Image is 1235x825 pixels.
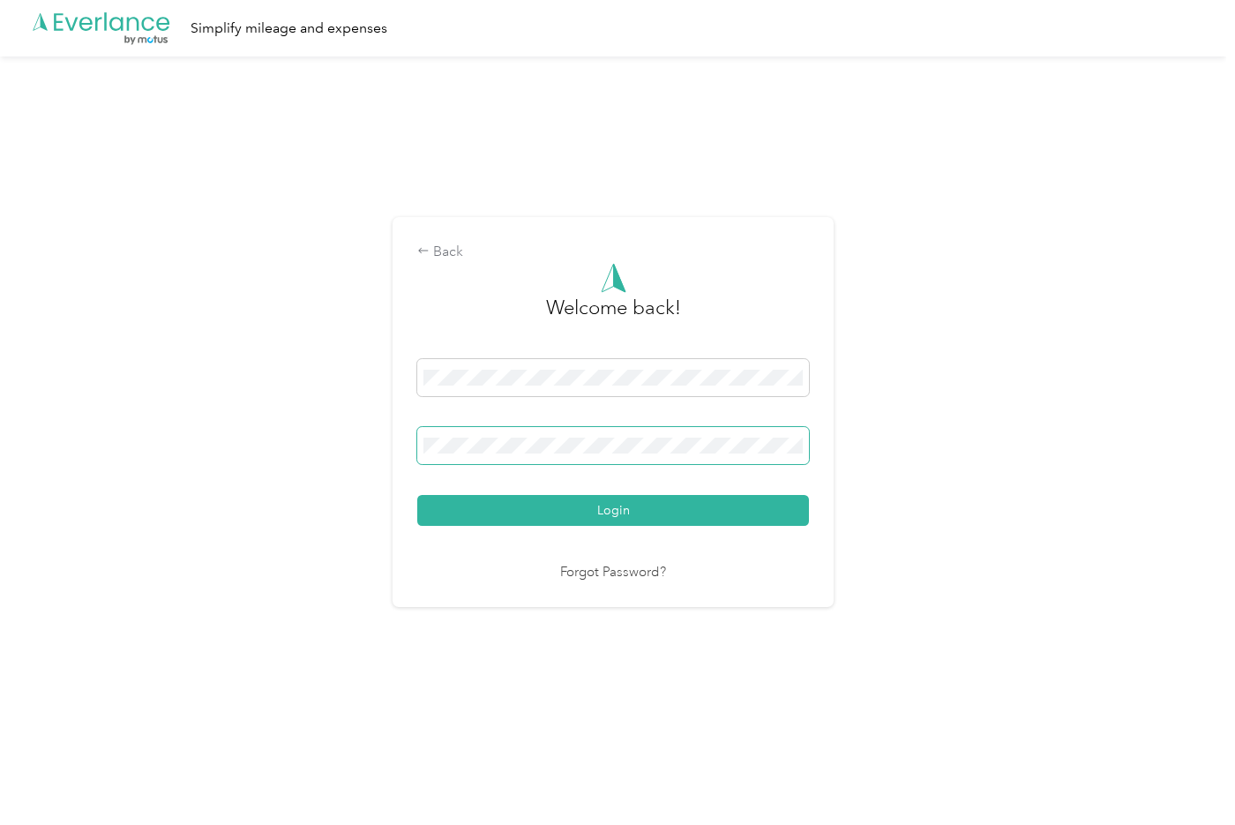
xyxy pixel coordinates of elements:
h3: greeting [546,293,681,341]
div: Back [417,242,809,263]
button: Login [417,495,809,526]
a: Forgot Password? [560,563,666,583]
iframe: Everlance-gr Chat Button Frame [1136,726,1235,825]
div: Simplify mileage and expenses [191,18,387,40]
